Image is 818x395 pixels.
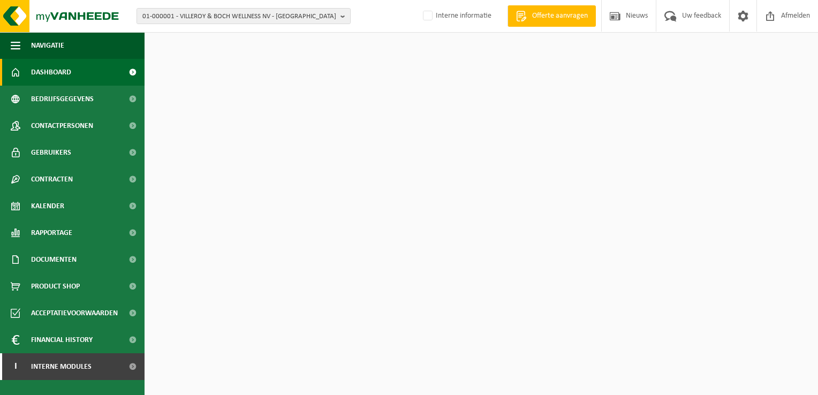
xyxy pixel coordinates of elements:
[31,246,77,273] span: Documenten
[421,8,491,24] label: Interne informatie
[31,59,71,86] span: Dashboard
[31,139,71,166] span: Gebruikers
[11,353,20,380] span: I
[31,112,93,139] span: Contactpersonen
[31,166,73,193] span: Contracten
[142,9,336,25] span: 01-000001 - VILLEROY & BOCH WELLNESS NV - [GEOGRAPHIC_DATA]
[31,219,72,246] span: Rapportage
[508,5,596,27] a: Offerte aanvragen
[31,326,93,353] span: Financial History
[31,300,118,326] span: Acceptatievoorwaarden
[31,86,94,112] span: Bedrijfsgegevens
[31,273,80,300] span: Product Shop
[31,193,64,219] span: Kalender
[137,8,351,24] button: 01-000001 - VILLEROY & BOCH WELLNESS NV - [GEOGRAPHIC_DATA]
[529,11,590,21] span: Offerte aanvragen
[31,32,64,59] span: Navigatie
[31,353,92,380] span: Interne modules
